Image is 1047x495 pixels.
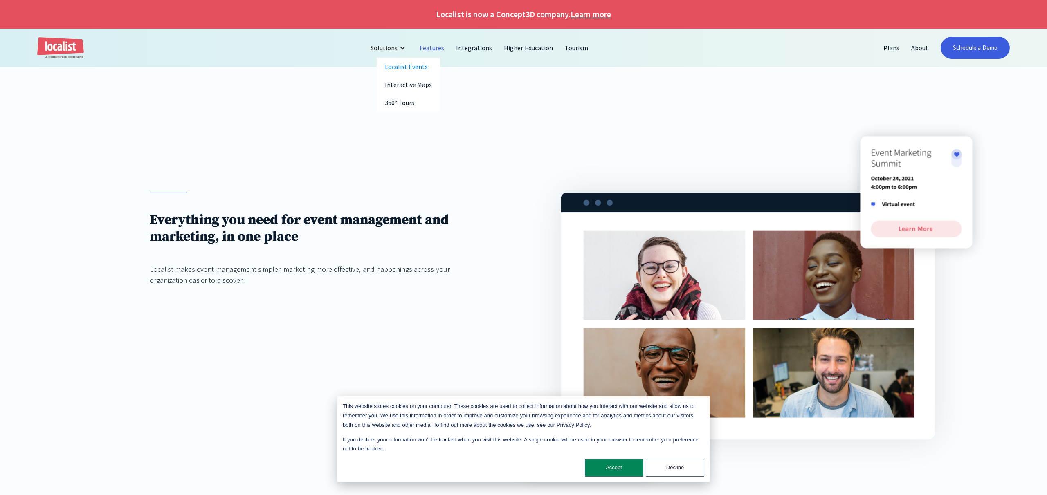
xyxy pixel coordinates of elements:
[646,459,704,477] button: Decline
[150,264,486,286] div: Localist makes event management simpler, marketing more effective, and happenings across your org...
[414,38,450,58] a: Features
[498,38,559,58] a: Higher Education
[377,76,440,94] a: Interactive Maps
[450,38,498,58] a: Integrations
[371,43,398,53] div: Solutions
[337,396,710,482] div: Cookie banner
[571,8,611,20] a: Learn more
[150,212,486,245] h1: Everything you need for event management and marketing, in one place
[905,38,935,58] a: About
[37,37,84,59] a: home
[941,37,1010,59] a: Schedule a Demo
[377,58,440,76] a: Localist Events
[377,58,440,112] nav: Solutions
[343,402,704,430] p: This website stores cookies on your computer. These cookies are used to collect information about...
[377,94,440,112] a: 360° Tours
[878,38,905,58] a: Plans
[364,38,414,58] div: Solutions
[559,38,594,58] a: Tourism
[585,459,643,477] button: Accept
[343,435,704,454] p: If you decline, your information won’t be tracked when you visit this website. A single cookie wi...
